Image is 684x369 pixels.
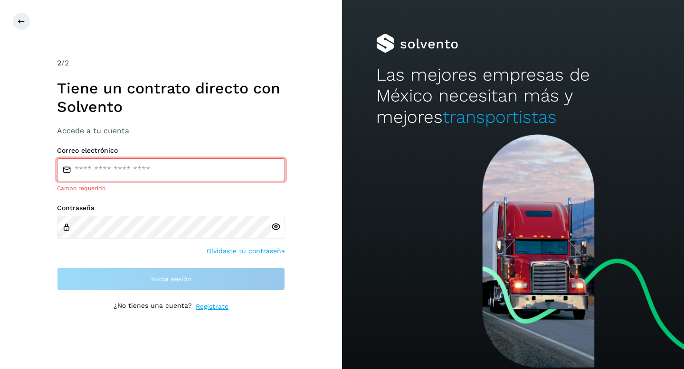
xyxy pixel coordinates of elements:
div: Campo requerido. [57,184,285,193]
p: ¿No tienes una cuenta? [114,302,192,312]
h2: Las mejores empresas de México necesitan más y mejores [376,65,650,128]
label: Contraseña [57,204,285,212]
span: Inicia sesión [151,276,191,282]
span: transportistas [443,107,557,127]
h1: Tiene un contrato directo con Solvento [57,79,285,116]
label: Correo electrónico [57,147,285,155]
span: 2 [57,58,61,67]
a: Olvidaste tu contraseña [207,246,285,256]
button: Inicia sesión [57,268,285,290]
a: Regístrate [196,302,228,312]
h3: Accede a tu cuenta [57,126,285,135]
div: /2 [57,57,285,69]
